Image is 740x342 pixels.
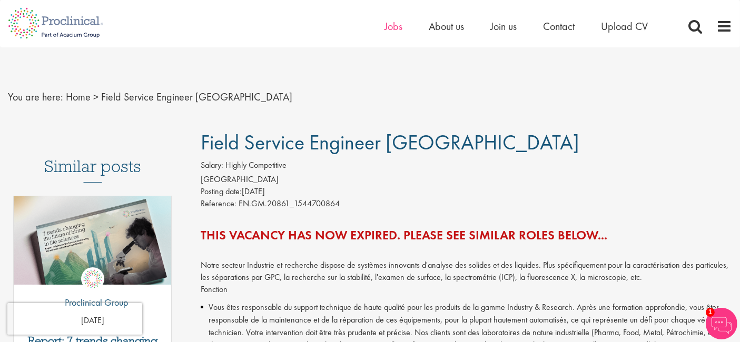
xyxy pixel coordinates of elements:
[66,90,91,104] a: breadcrumb link
[601,19,648,33] a: Upload CV
[57,296,128,309] p: Proclinical Group
[239,198,340,209] span: EN.GM.20861_1544700864
[490,19,517,33] a: Join us
[7,303,142,335] iframe: reCAPTCHA
[201,198,236,210] label: Reference:
[201,159,223,172] label: Salary:
[201,186,732,198] div: [DATE]
[81,267,104,290] img: Proclinical Group
[201,247,732,295] p: Notre secteur Industrie et recherche dispose de systèmes innovants d'analyse des solides et des l...
[201,228,732,242] h2: This vacancy has now expired. Please see similar roles below...
[384,19,402,33] a: Jobs
[101,90,292,104] span: Field Service Engineer [GEOGRAPHIC_DATA]
[93,90,98,104] span: >
[225,159,287,170] span: Highly Competitive
[201,186,242,197] span: Posting date:
[8,90,63,104] span: You are here:
[57,267,128,315] a: Proclinical Group Proclinical Group
[429,19,464,33] a: About us
[706,308,737,339] img: Chatbot
[14,196,171,285] img: Proclinical: Life sciences hiring trends report 2025
[44,157,141,183] h3: Similar posts
[201,174,732,186] div: [GEOGRAPHIC_DATA]
[14,196,171,289] a: Link to a post
[706,308,715,317] span: 1
[201,129,579,156] span: Field Service Engineer [GEOGRAPHIC_DATA]
[543,19,575,33] a: Contact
